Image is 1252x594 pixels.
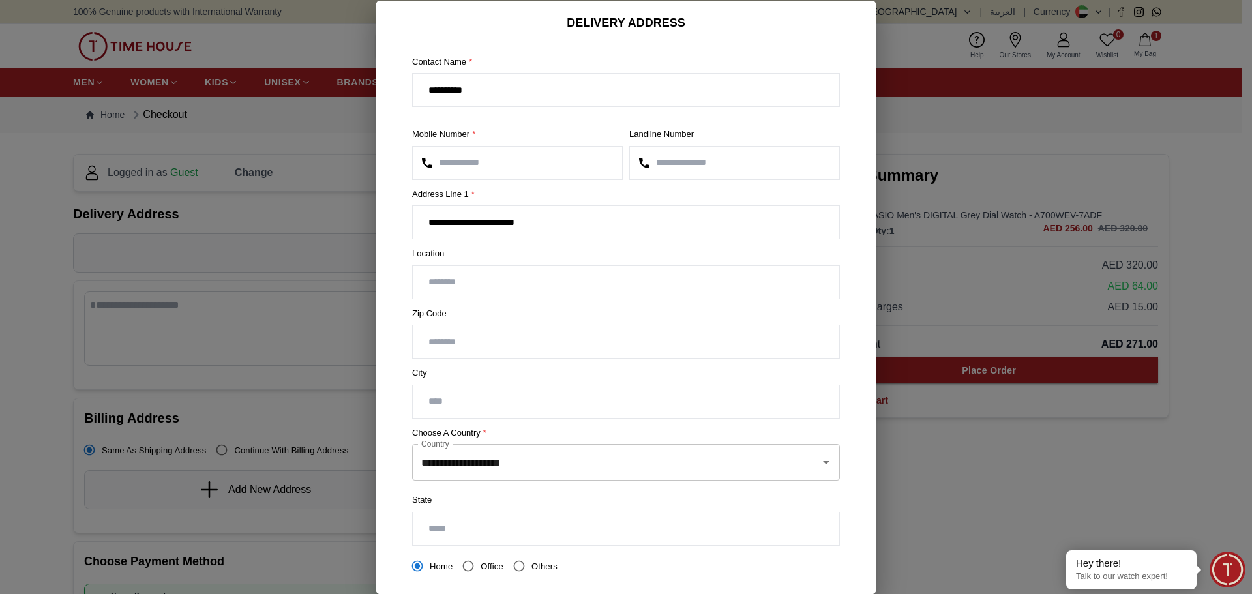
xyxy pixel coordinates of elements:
div: Chat Widget [1210,552,1245,587]
label: Address Line 1 [412,187,840,200]
label: Mobile Number [412,128,623,141]
label: Zip Code [412,306,840,319]
div: Hey there! [1076,557,1187,570]
label: Location [412,247,840,260]
label: Landline Number [629,128,840,141]
label: Contact Name [412,55,840,68]
label: Choose a country [412,426,840,439]
h6: DELIVERY ADDRESS [402,13,850,31]
label: State [412,494,840,507]
label: City [412,366,840,379]
p: Talk to our watch expert! [1076,571,1187,582]
span: Office [481,561,503,571]
span: Others [531,561,558,571]
label: Country [421,438,449,449]
span: Home [430,561,453,571]
button: Open [817,453,835,471]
